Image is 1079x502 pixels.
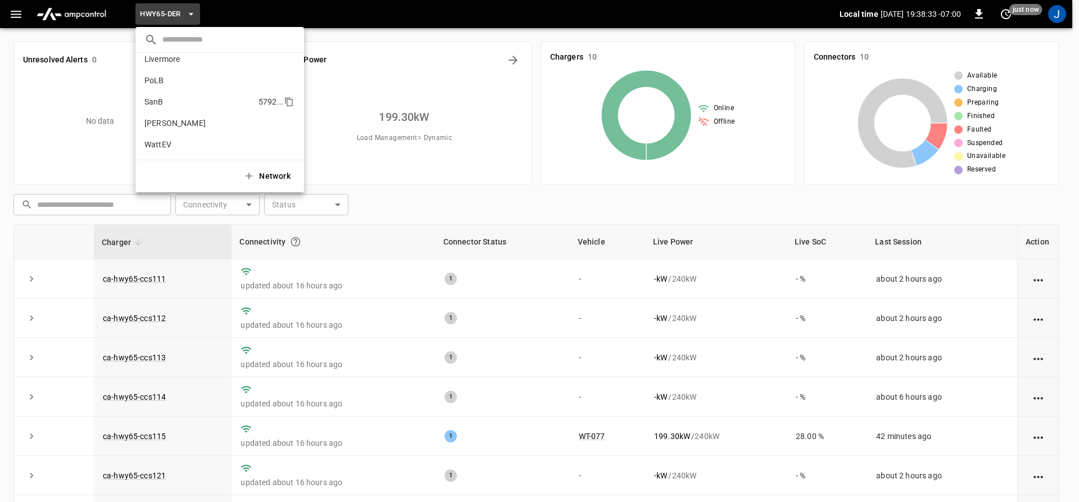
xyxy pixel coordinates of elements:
button: Network [237,165,300,188]
div: copy [283,95,296,108]
p: [PERSON_NAME] [144,117,257,129]
p: SanB [144,96,254,107]
p: WattEV [144,139,254,150]
p: Livermore [144,53,256,65]
p: PoLB [144,75,254,86]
